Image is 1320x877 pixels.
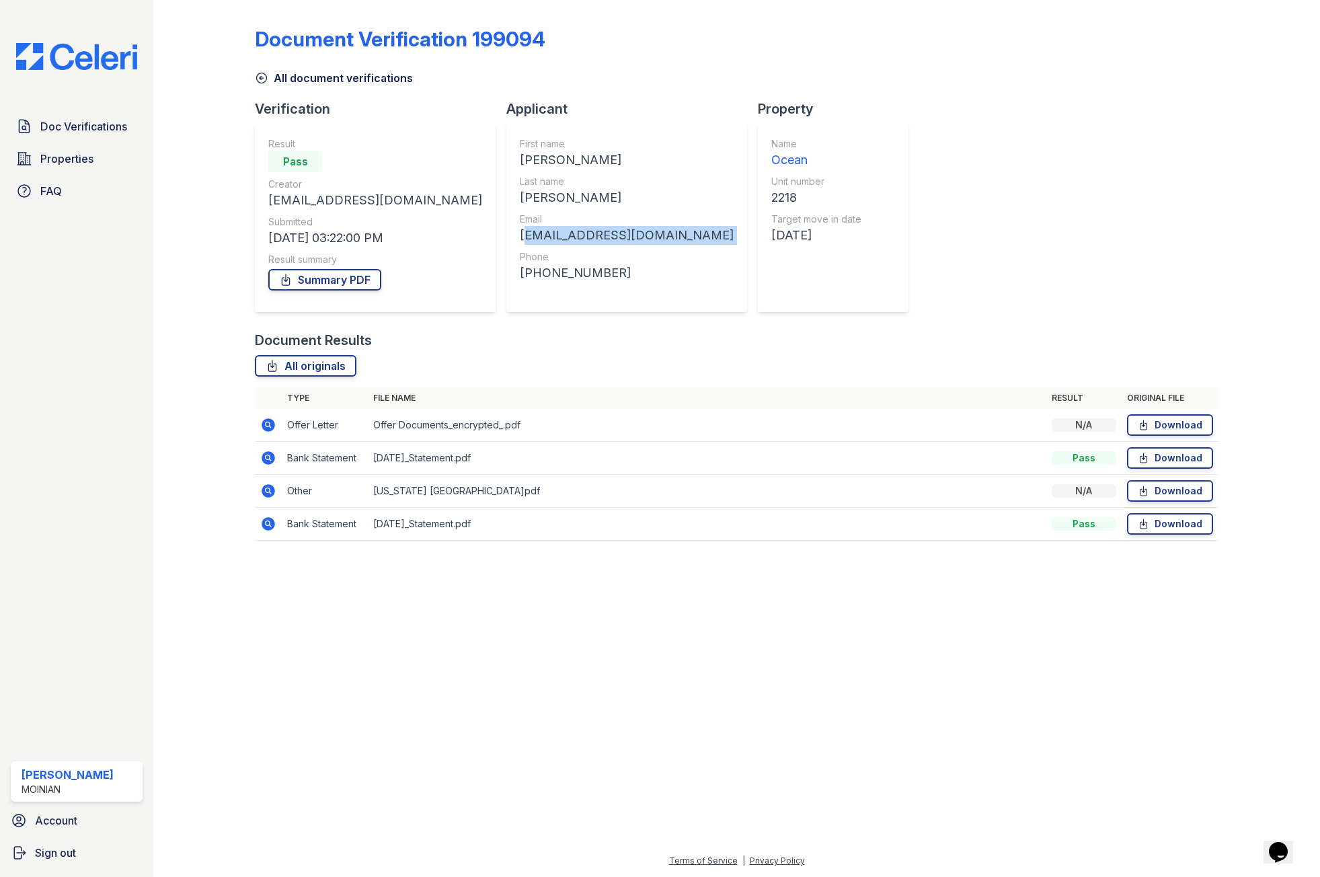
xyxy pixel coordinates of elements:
[11,145,143,172] a: Properties
[282,442,368,475] td: Bank Statement
[520,188,734,207] div: [PERSON_NAME]
[282,409,368,442] td: Offer Letter
[368,387,1046,409] th: File name
[1127,414,1213,436] a: Download
[520,213,734,226] div: Email
[742,855,745,866] div: |
[22,767,114,783] div: [PERSON_NAME]
[268,137,482,151] div: Result
[268,178,482,191] div: Creator
[1127,513,1213,535] a: Download
[1122,387,1218,409] th: Original file
[255,100,506,118] div: Verification
[368,409,1046,442] td: Offer Documents_encrypted_.pdf
[1046,387,1122,409] th: Result
[1052,517,1116,531] div: Pass
[520,226,734,245] div: [EMAIL_ADDRESS][DOMAIN_NAME]
[520,175,734,188] div: Last name
[1264,823,1307,864] iframe: chat widget
[368,508,1046,541] td: [DATE]_Statement.pdf
[5,43,148,70] img: CE_Logo_Blue-a8612792a0a2168367f1c8372b55b34899dd931a85d93a1a3d3e32e68fde9ad4.png
[268,151,322,172] div: Pass
[268,191,482,210] div: [EMAIL_ADDRESS][DOMAIN_NAME]
[35,845,76,861] span: Sign out
[771,137,861,169] a: Name Ocean
[255,70,413,86] a: All document verifications
[1127,480,1213,502] a: Download
[40,151,93,167] span: Properties
[771,151,861,169] div: Ocean
[282,387,368,409] th: Type
[5,839,148,866] a: Sign out
[1052,451,1116,465] div: Pass
[22,783,114,796] div: Moinian
[40,118,127,135] span: Doc Verifications
[1127,447,1213,469] a: Download
[368,475,1046,508] td: [US_STATE] [GEOGRAPHIC_DATA]pdf
[368,442,1046,475] td: [DATE]_Statement.pdf
[5,807,148,834] a: Account
[771,188,861,207] div: 2218
[1052,484,1116,498] div: N/A
[268,229,482,247] div: [DATE] 03:22:00 PM
[669,855,738,866] a: Terms of Service
[255,355,356,377] a: All originals
[506,100,758,118] div: Applicant
[255,27,545,51] div: Document Verification 199094
[520,250,734,264] div: Phone
[40,183,62,199] span: FAQ
[35,812,77,829] span: Account
[11,178,143,204] a: FAQ
[268,269,381,291] a: Summary PDF
[771,213,861,226] div: Target move in date
[11,113,143,140] a: Doc Verifications
[758,100,919,118] div: Property
[520,264,734,282] div: [PHONE_NUMBER]
[1052,418,1116,432] div: N/A
[771,226,861,245] div: [DATE]
[771,175,861,188] div: Unit number
[750,855,805,866] a: Privacy Policy
[268,253,482,266] div: Result summary
[771,137,861,151] div: Name
[282,475,368,508] td: Other
[520,151,734,169] div: [PERSON_NAME]
[282,508,368,541] td: Bank Statement
[255,331,372,350] div: Document Results
[520,137,734,151] div: First name
[268,215,482,229] div: Submitted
